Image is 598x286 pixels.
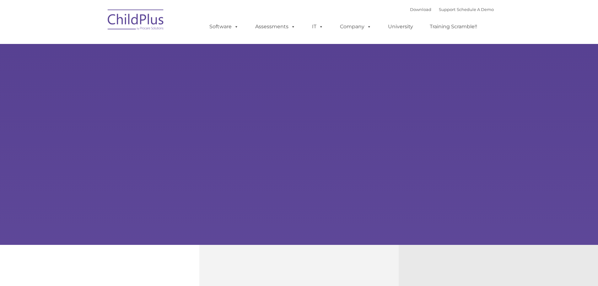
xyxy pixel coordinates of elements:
[306,20,330,33] a: IT
[334,20,378,33] a: Company
[457,7,494,12] a: Schedule A Demo
[439,7,455,12] a: Support
[249,20,302,33] a: Assessments
[410,7,494,12] font: |
[105,5,167,36] img: ChildPlus by Procare Solutions
[423,20,483,33] a: Training Scramble!!
[410,7,431,12] a: Download
[382,20,419,33] a: University
[203,20,245,33] a: Software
